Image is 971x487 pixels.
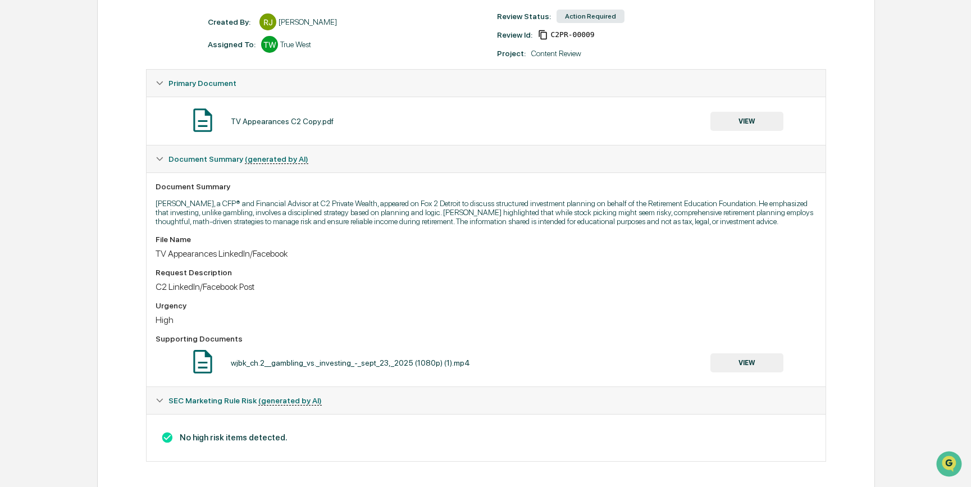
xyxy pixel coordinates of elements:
a: 🗄️Attestations [77,137,144,157]
div: C2 LinkedIn/Facebook Post [156,281,816,292]
div: SEC Marketing Rule Risk (generated by AI) [147,387,825,414]
div: Document Summary (generated by AI) [147,172,825,386]
span: Preclearance [22,142,72,153]
span: Attestations [93,142,139,153]
span: Document Summary [168,154,308,163]
div: TV Appearances LinkedIn/Facebook [156,248,816,259]
button: VIEW [710,112,783,131]
div: Urgency [156,301,816,310]
span: 3152f368-28da-4a4d-ab94-ea6c41e7a9cf [550,30,594,39]
div: Supporting Documents [156,334,816,343]
div: Primary Document [147,70,825,97]
button: VIEW [710,353,783,372]
iframe: Open customer support [935,450,965,480]
p: [PERSON_NAME], a CFP® and Financial Advisor at C2 Private Wealth, appeared on Fox 2 Detroit to di... [156,199,816,226]
h3: No high risk items detected. [156,431,816,444]
a: 🖐️Preclearance [7,137,77,157]
div: RJ [259,13,276,30]
div: Document Summary [156,182,816,191]
div: 🗄️ [81,143,90,152]
a: 🔎Data Lookup [7,158,75,179]
div: TV Appearances C2 Copy.pdf [231,117,334,126]
img: 1746055101610-c473b297-6a78-478c-a979-82029cc54cd1 [11,86,31,106]
div: TW [261,36,278,53]
div: High [156,315,816,325]
span: SEC Marketing Rule Risk [168,396,322,405]
div: Primary Document [147,97,825,145]
div: Start new chat [38,86,184,97]
div: Review Status: [497,12,551,21]
p: How can we help? [11,24,204,42]
span: Pylon [112,190,136,199]
div: Review Id: [497,30,532,39]
div: We're available if you need us! [38,97,142,106]
div: Action Required [557,10,624,23]
div: Request Description [156,268,816,277]
button: Start new chat [191,89,204,103]
div: 🔎 [11,164,20,173]
div: 🖐️ [11,143,20,152]
div: True West [280,40,311,49]
div: Document Summary (generated by AI) [147,145,825,172]
u: (generated by AI) [245,154,308,164]
span: Data Lookup [22,163,71,174]
div: Project: [497,49,526,58]
div: [PERSON_NAME] [279,17,337,26]
div: Created By: ‎ ‎ [208,17,254,26]
div: Content Review [531,49,581,58]
div: Assigned To: [208,40,256,49]
u: (generated by AI) [258,396,322,406]
span: Primary Document [168,79,236,88]
img: Document Icon [189,348,217,376]
div: wjbk_ch.2__gambling_vs._investing_-_sept_23,_2025 (1080p) (1).mp4 [231,358,470,367]
div: File Name [156,235,816,244]
div: Document Summary (generated by AI) [147,414,825,461]
a: Powered byPylon [79,190,136,199]
img: Document Icon [189,106,217,134]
